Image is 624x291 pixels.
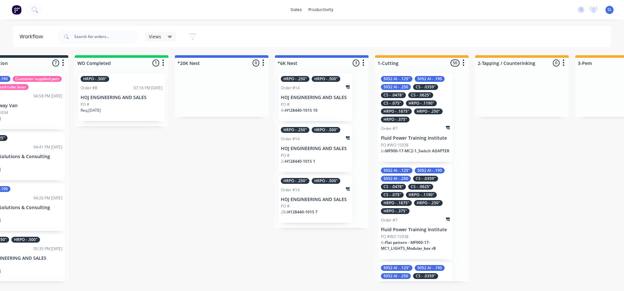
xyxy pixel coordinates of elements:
div: CS - .0625" [408,92,433,98]
p: HOJ ENGINEERING AND SALES [81,95,162,100]
div: 5052 Al - .125" [381,168,412,173]
span: 4 x [281,108,285,113]
div: 5052 Al - .250 [381,273,411,279]
p: PO # [281,153,290,158]
div: 5052 Al - .125"5052 Al - .1905052 Al - .250CS - .0359"CS - .0478"CS - .0625"CS - .075"HRPO - .119... [378,73,452,162]
div: CS - .0478" [381,184,406,190]
div: 5052 Al - .250 [381,176,411,182]
p: Fluid Power Training Institute [381,227,450,233]
div: HRPO - .375" [381,208,409,214]
div: HRPO - .500" [312,127,340,133]
div: HRPO - .500"Order #807:16 PM [DATE]HOJ ENGINEERING AND SALESPO #Req.[DATE] [78,73,165,121]
div: Order #7 [381,217,397,223]
div: CS - .075" [381,100,404,106]
p: PO #WO 15938 [381,142,409,148]
div: CS - .0478" [381,92,406,98]
div: HRPO - .250" [281,76,309,82]
p: PO #WO 15938 [381,234,409,240]
div: HRPO - .1875" [381,108,412,114]
span: 6 x [381,240,385,245]
div: HRPO - .250" [281,178,309,184]
div: HRPO - .1190" [406,100,437,106]
span: 6 x [381,148,385,154]
input: Search for orders... [74,30,138,43]
div: Order #8 [81,85,97,91]
div: HRPO - .375" [381,117,409,122]
p: HOJ ENGINEERING AND SALES [281,146,350,151]
p: Fluid Power Training Institute [381,135,450,141]
div: Workflow [19,33,46,41]
div: productivity [305,5,337,15]
div: Order #14 [281,136,300,142]
div: CS - .0359" [413,176,438,182]
span: Views [149,33,161,40]
div: HRPO - .250"HRPO - .500"Order #14HOJ ENGINEERING AND SALESPO #2xH128440-101S 1 [278,124,352,172]
span: MF900-17-MC2-1_Switch ADAPTER [385,148,449,154]
p: PO # [281,102,290,108]
p: Req. [DATE] [81,108,101,113]
div: Order #7 [381,126,397,132]
div: 04:58 PM [DATE] [33,93,62,99]
div: CS - .0478" [381,281,406,287]
span: H128440-101S 7 [287,209,318,215]
div: CS - .0359" [413,273,438,279]
div: HRPO - .250"HRPO - .500"Order #14HOJ ENGINEERING AND SALESPO #28xH128440-101S 7 [278,175,352,223]
div: Order #14 [281,187,300,193]
div: sales [287,5,305,15]
div: CS - .0625" [408,184,433,190]
div: HRPO - .500" [81,76,109,82]
div: 5052 Al - .250 [381,84,411,90]
div: Customer supplied part [13,76,62,82]
div: HRPO - .250" [281,127,309,133]
p: HOJ ENGINEERING AND SALES [281,95,350,100]
div: 07:16 PM [DATE] [134,85,162,91]
div: 5052 Al - .190 [415,265,445,271]
div: 5052 Al - .190 [415,76,445,82]
span: H128440-101S 1 [285,158,315,164]
div: CS - .0359" [413,84,438,90]
span: Flat pattern - MF900-17-MC1_LIGHTS_Modular_box rB [381,240,436,251]
img: Factory [12,5,21,15]
div: CS - .0625" [408,281,433,287]
div: 04:41 PM [DATE] [33,144,62,150]
div: Order #14 [281,85,300,91]
div: HRPO - .1190" [406,192,437,198]
div: 5052 Al - .125"5052 Al - .1905052 Al - .250CS - .0359"CS - .0478"CS - .0625"CS - .075"HRPO - .119... [378,165,452,259]
p: HOJ ENGINEERING AND SALES [281,197,350,202]
div: HRPO - .500" [312,178,340,184]
span: SL [607,7,612,13]
span: H128440-101S 10 [285,108,318,113]
span: 28 x [281,209,287,215]
div: HRPO - .1875" [381,200,412,206]
p: PO # [281,203,290,209]
span: 2 x [281,158,285,164]
p: PO # [81,102,89,108]
div: 5052 Al - .125" [381,265,412,271]
div: 05:35 PM [DATE] [33,246,62,252]
div: 5052 Al - .190 [415,168,445,173]
div: CS - .075" [381,192,404,198]
div: 04:26 PM [DATE] [33,195,62,201]
div: 5052 Al - .125" [381,76,412,82]
div: HRPO - .250"HRPO - .500"Order #14HOJ ENGINEERING AND SALESPO #4xH128440-101S 10 [278,73,352,121]
div: HRPO - .500" [312,76,340,82]
div: HRPO - .500" [11,237,40,243]
div: HRPO - .250" [414,108,443,114]
div: HRPO - .250" [414,200,443,206]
